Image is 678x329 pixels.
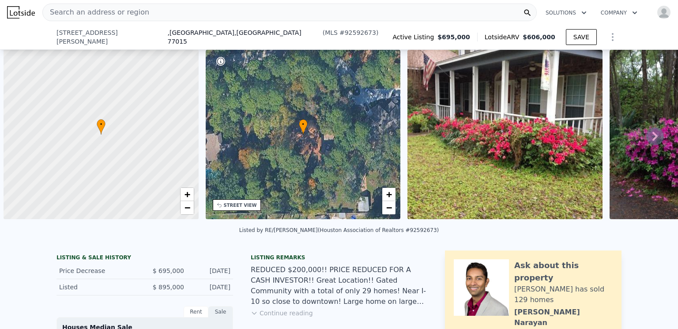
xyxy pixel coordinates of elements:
[153,284,184,291] span: $ 895,000
[437,33,470,41] span: $695,000
[386,202,392,213] span: −
[239,227,439,233] div: Listed by RE/[PERSON_NAME] (Houston Association of Realtors #92592673)
[485,33,523,41] span: Lotside ARV
[43,7,149,18] span: Search an address or region
[323,28,379,37] div: ( )
[224,202,257,209] div: STREET VIEW
[184,202,190,213] span: −
[514,307,613,328] div: [PERSON_NAME] Narayan
[97,119,105,135] div: •
[594,5,644,21] button: Company
[514,284,613,305] div: [PERSON_NAME] has sold 129 homes
[56,254,233,263] div: LISTING & SALE HISTORY
[386,189,392,200] span: +
[382,201,395,214] a: Zoom out
[604,28,621,46] button: Show Options
[251,254,427,261] div: Listing remarks
[566,29,597,45] button: SAVE
[539,5,594,21] button: Solutions
[251,309,313,318] button: Continue reading
[184,189,190,200] span: +
[191,266,230,275] div: [DATE]
[325,29,338,36] span: MLS
[59,266,138,275] div: Price Decrease
[153,267,184,274] span: $ 695,000
[97,120,105,128] span: •
[339,29,376,36] span: # 92592673
[299,119,308,135] div: •
[382,188,395,201] a: Zoom in
[657,5,671,19] img: avatar
[59,283,138,292] div: Listed
[167,29,301,45] span: , [GEOGRAPHIC_DATA] 77015
[299,120,308,128] span: •
[56,28,167,46] span: [STREET_ADDRESS][PERSON_NAME]
[392,33,437,41] span: Active Listing
[251,265,427,307] div: REDUCED $200,000!! PRICE REDUCED FOR A CASH INVESTOR!! Great Location!! Gated Community with a to...
[208,306,233,318] div: Sale
[181,188,194,201] a: Zoom in
[184,306,208,318] div: Rent
[167,28,320,46] span: , [GEOGRAPHIC_DATA]
[523,34,555,41] span: $606,000
[7,6,35,19] img: Lotside
[181,201,194,214] a: Zoom out
[407,50,603,219] img: Sale: 159914406 Parcel: 111008492
[191,283,230,292] div: [DATE]
[514,259,613,284] div: Ask about this property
